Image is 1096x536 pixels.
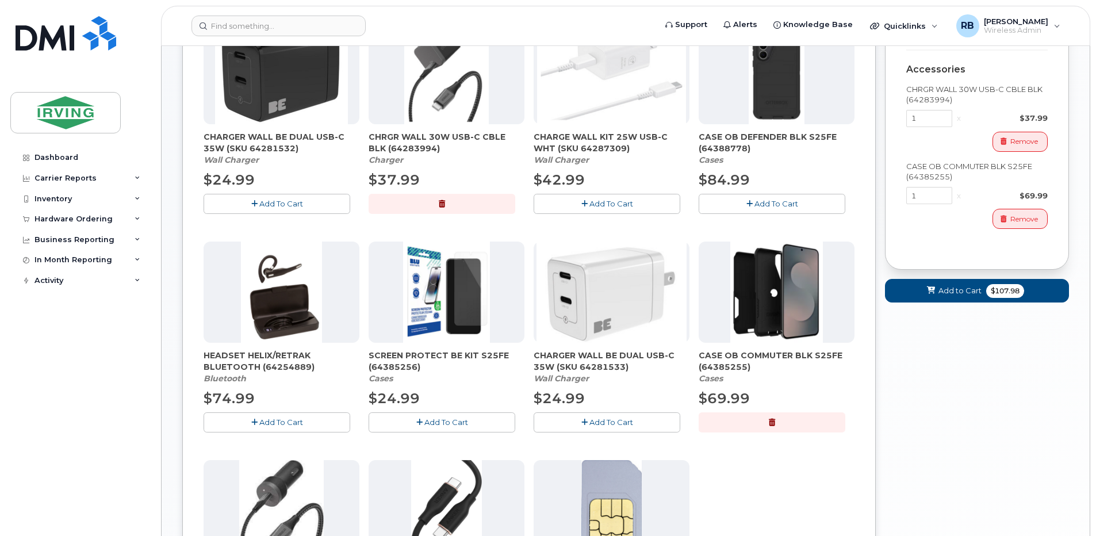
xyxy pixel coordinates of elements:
div: x [952,113,965,124]
span: HEADSET HELIX/RETRAK BLUETOOTH (64254889) [204,350,359,373]
div: CASE OB COMMUTER BLK S25FE (64385255) [906,161,1048,182]
button: Add To Cart [534,194,680,214]
span: Support [675,19,707,30]
input: Find something... [191,16,366,36]
span: CHRGR WALL 30W USB-C CBLE BLK (64283994) [369,131,524,154]
button: Remove [992,209,1048,229]
span: $37.99 [369,171,420,188]
div: CASE OB COMMUTER BLK S25FE (64385255) [699,350,854,384]
span: $42.99 [534,171,585,188]
span: Wireless Admin [984,26,1048,35]
span: [PERSON_NAME] [984,17,1048,26]
div: CHRGR WALL 30W USB-C CBLE BLK (64283994) [906,84,1048,105]
span: CASE OB DEFENDER BLK S25FE (64388778) [699,131,854,154]
img: image-20250924-184623.png [749,23,804,124]
span: Add To Cart [754,199,798,208]
em: Charger [369,155,403,165]
div: Roberts, Brad [948,14,1068,37]
span: Add To Cart [259,199,303,208]
div: Quicklinks [862,14,946,37]
div: CHARGER WALL BE DUAL USB-C 35W (SKU 64281533) [534,350,689,384]
div: HEADSET HELIX/RETRAK BLUETOOTH (64254889) [204,350,359,384]
span: CHARGE WALL KIT 25W USB-C WHT (SKU 64287309) [534,131,689,154]
div: $69.99 [965,190,1048,201]
span: Remove [1010,214,1038,224]
button: Remove [992,132,1048,152]
div: x [952,190,965,201]
span: Add To Cart [259,418,303,427]
em: Cases [699,155,723,165]
a: Knowledge Base [765,13,861,36]
button: Add To Cart [204,194,350,214]
img: image-20250915-161557.png [730,242,823,343]
span: CHARGER WALL BE DUAL USB-C 35W (SKU 64281533) [534,350,689,373]
span: Alerts [733,19,757,30]
span: $24.99 [369,390,420,407]
span: Add To Cart [589,199,633,208]
img: CHARGE_WALL_KIT_25W_USB-C_WHT.png [537,23,687,124]
img: chrgr_wall_30w_-_blk.png [404,23,488,124]
img: download.png [241,242,323,343]
span: $24.99 [534,390,585,407]
em: Wall Charger [204,155,259,165]
span: CASE OB COMMUTER BLK S25FE (64385255) [699,350,854,373]
span: $74.99 [204,390,255,407]
em: Bluetooth [204,373,246,384]
span: SCREEN PROTECT BE KIT S25FE (64385256) [369,350,524,373]
div: CHARGE WALL KIT 25W USB-C WHT (SKU 64287309) [534,131,689,166]
div: CHARGER WALL BE DUAL USB-C 35W (SKU 64281532) [204,131,359,166]
button: Add To Cart [369,412,515,432]
span: $69.99 [699,390,750,407]
div: $37.99 [965,113,1048,124]
img: image-20250915-161621.png [403,242,490,343]
span: Quicklinks [884,21,926,30]
span: Knowledge Base [783,19,853,30]
span: Add To Cart [424,418,468,427]
div: Accessories [906,64,1048,75]
button: Add to Cart $107.98 [885,279,1069,303]
span: Add to Cart [938,285,982,296]
button: Add To Cart [699,194,845,214]
span: CHARGER WALL BE DUAL USB-C 35W (SKU 64281532) [204,131,359,154]
em: Cases [369,373,393,384]
div: CASE OB DEFENDER BLK S25FE (64388778) [699,131,854,166]
span: $84.99 [699,171,750,188]
em: Wall Charger [534,155,589,165]
a: Alerts [715,13,765,36]
img: CHARGER_WALL_BE_DUAL_USB-C_35W.png [215,23,348,124]
button: Add To Cart [204,412,350,432]
em: Wall Charger [534,373,589,384]
button: Add To Cart [534,412,680,432]
span: $107.98 [986,284,1024,298]
em: Cases [699,373,723,384]
img: BE.png [536,242,687,343]
div: CHRGR WALL 30W USB-C CBLE BLK (64283994) [369,131,524,166]
a: Support [657,13,715,36]
div: SCREEN PROTECT BE KIT S25FE (64385256) [369,350,524,384]
span: Add To Cart [589,418,633,427]
span: RB [961,19,974,33]
span: $24.99 [204,171,255,188]
span: Remove [1010,136,1038,147]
